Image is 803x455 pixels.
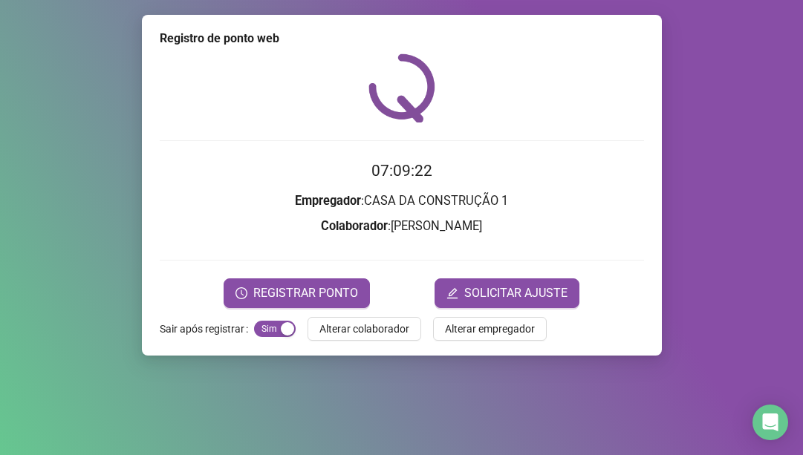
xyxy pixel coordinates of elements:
[160,192,644,211] h3: : CASA DA CONSTRUÇÃO 1
[224,278,370,308] button: REGISTRAR PONTO
[446,287,458,299] span: edit
[445,321,535,337] span: Alterar empregador
[160,217,644,236] h3: : [PERSON_NAME]
[433,317,547,341] button: Alterar empregador
[752,405,788,440] div: Open Intercom Messenger
[308,317,421,341] button: Alterar colaborador
[321,219,388,233] strong: Colaborador
[295,194,361,208] strong: Empregador
[464,284,568,302] span: SOLICITAR AJUSTE
[368,53,435,122] img: QRPoint
[253,284,358,302] span: REGISTRAR PONTO
[319,321,409,337] span: Alterar colaborador
[160,30,644,48] div: Registro de ponto web
[371,162,432,180] time: 07:09:22
[160,317,254,341] label: Sair após registrar
[435,278,579,308] button: editSOLICITAR AJUSTE
[235,287,247,299] span: clock-circle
